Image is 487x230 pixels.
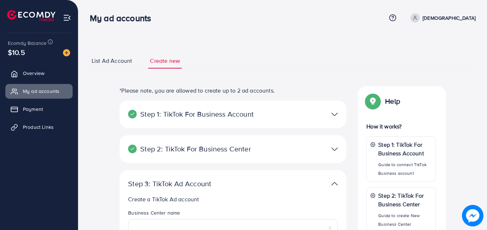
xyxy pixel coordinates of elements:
p: Guide to create New Business Center [378,211,432,229]
span: Overview [23,70,44,77]
p: Step 1: TikTok For Business Account [128,110,264,118]
img: image [462,205,483,226]
p: [DEMOGRAPHIC_DATA] [423,14,476,22]
a: My ad accounts [5,84,73,98]
p: Create a TikTok Ad account [128,195,338,203]
span: Payment [23,105,43,113]
img: TikTok partner [331,144,338,154]
p: Step 1: TikTok For Business Account [378,140,432,158]
img: TikTok partner [331,109,338,119]
span: Ecomdy Balance [8,39,47,47]
a: Product Links [5,120,73,134]
span: Create new [150,57,180,65]
span: List Ad Account [92,57,132,65]
h3: My ad accounts [90,13,157,23]
span: $10.5 [8,47,25,57]
span: Product Links [23,123,54,131]
p: Step 3: TikTok Ad Account [128,179,264,188]
img: logo [7,10,55,21]
a: Overview [5,66,73,80]
legend: Business Center name [128,209,338,219]
p: How it works? [366,122,436,131]
p: *Please note, you are allowed to create up to 2 ad accounts. [120,86,346,95]
img: Popup guide [366,95,379,108]
img: TikTok partner [331,179,338,189]
a: [DEMOGRAPHIC_DATA] [408,13,476,23]
span: My ad accounts [23,88,59,95]
p: Step 2: TikTok For Business Center [128,145,264,153]
p: Step 2: TikTok For Business Center [378,191,432,208]
img: menu [63,14,71,22]
a: Payment [5,102,73,116]
img: image [63,49,70,56]
p: Guide to connect TikTok Business account [378,160,432,178]
p: Help [385,97,400,105]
